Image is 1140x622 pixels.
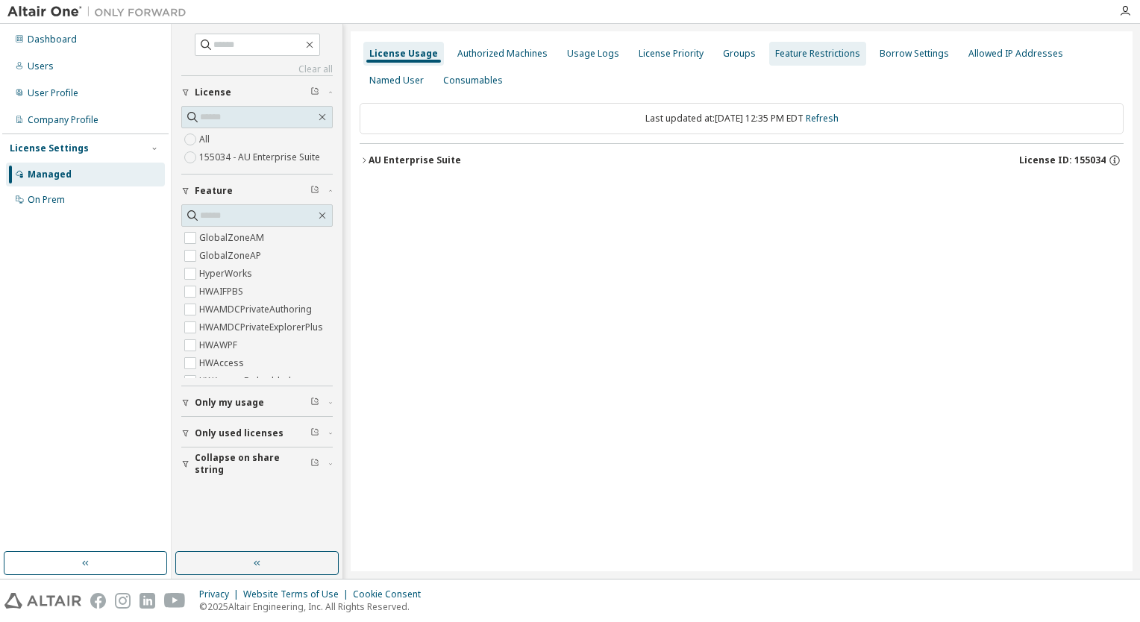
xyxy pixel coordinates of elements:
span: Clear filter [310,427,319,439]
a: Refresh [806,112,839,125]
label: GlobalZoneAM [199,229,267,247]
div: License Settings [10,142,89,154]
div: Privacy [199,588,243,600]
label: 155034 - AU Enterprise Suite [199,148,323,166]
label: HyperWorks [199,265,255,283]
label: HWAWPF [199,336,240,354]
label: HWAIFPBS [199,283,246,301]
label: HWAccess [199,354,247,372]
div: On Prem [28,194,65,206]
button: AU Enterprise SuiteLicense ID: 155034 [360,144,1124,177]
span: Clear filter [310,397,319,409]
div: Managed [28,169,72,180]
img: linkedin.svg [140,593,155,609]
label: All [199,131,213,148]
span: Clear filter [310,458,319,470]
span: Clear filter [310,185,319,197]
div: Website Terms of Use [243,588,353,600]
div: User Profile [28,87,78,99]
label: HWAMDCPrivateAuthoring [199,301,315,318]
div: Allowed IP Addresses [968,48,1063,60]
div: Named User [369,75,424,87]
div: Last updated at: [DATE] 12:35 PM EDT [360,103,1124,134]
span: License ID: 155034 [1019,154,1106,166]
div: Feature Restrictions [775,48,860,60]
img: altair_logo.svg [4,593,81,609]
p: © 2025 Altair Engineering, Inc. All Rights Reserved. [199,600,430,613]
div: License Priority [639,48,704,60]
span: Feature [195,185,233,197]
div: Company Profile [28,114,98,126]
span: License [195,87,231,98]
div: License Usage [369,48,438,60]
span: Only my usage [195,397,264,409]
img: Altair One [7,4,194,19]
button: Only used licenses [181,417,333,450]
div: Authorized Machines [457,48,548,60]
label: HWAccessEmbedded [199,372,294,390]
img: facebook.svg [90,593,106,609]
div: AU Enterprise Suite [369,154,461,166]
a: Clear all [181,63,333,75]
div: Borrow Settings [880,48,949,60]
button: Feature [181,175,333,207]
img: instagram.svg [115,593,131,609]
button: License [181,76,333,109]
div: Users [28,60,54,72]
div: Consumables [443,75,503,87]
button: Only my usage [181,386,333,419]
span: Only used licenses [195,427,284,439]
button: Collapse on share string [181,447,333,480]
div: Cookie Consent [353,588,430,600]
label: HWAMDCPrivateExplorerPlus [199,318,326,336]
span: Clear filter [310,87,319,98]
div: Usage Logs [567,48,619,60]
img: youtube.svg [164,593,186,609]
div: Dashboard [28,34,77,45]
div: Groups [723,48,756,60]
label: GlobalZoneAP [199,247,264,265]
span: Collapse on share string [195,452,310,476]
